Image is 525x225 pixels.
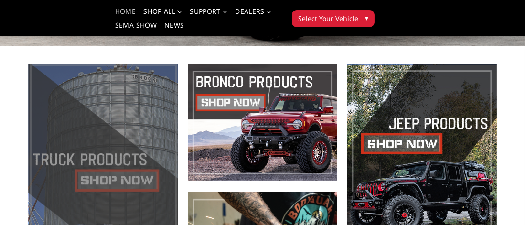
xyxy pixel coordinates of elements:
[115,8,136,22] a: Home
[365,13,368,23] span: ▾
[298,13,358,23] span: Select Your Vehicle
[143,8,182,22] a: shop all
[115,22,157,36] a: SEMA Show
[164,22,184,36] a: News
[190,8,227,22] a: Support
[235,8,271,22] a: Dealers
[292,10,375,27] button: Select Your Vehicle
